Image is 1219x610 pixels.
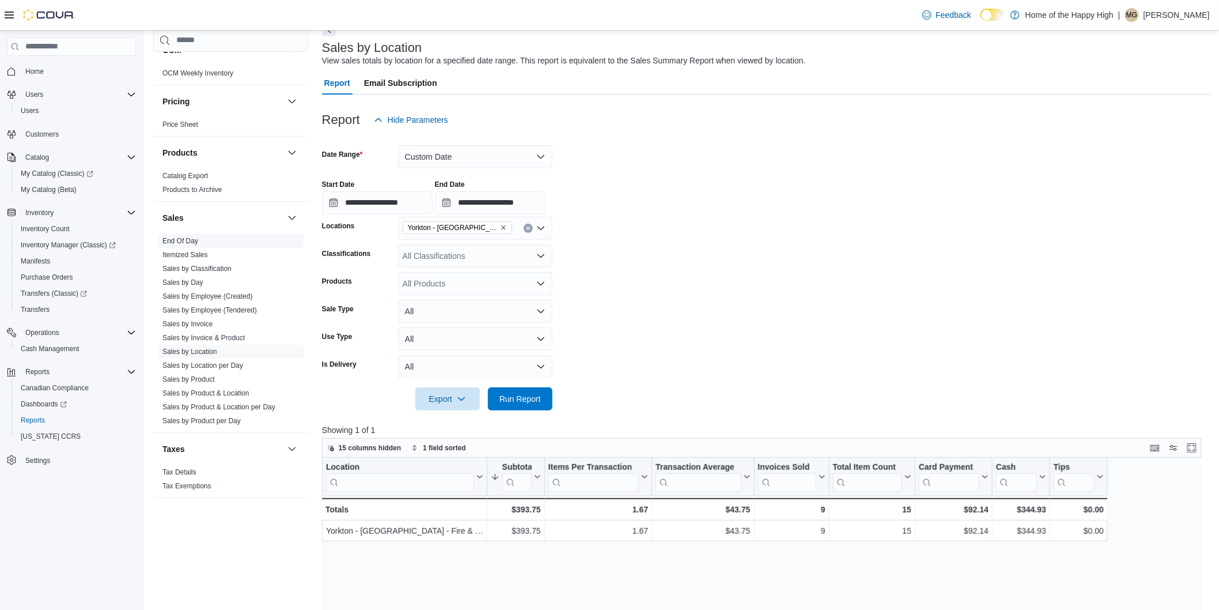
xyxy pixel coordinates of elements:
span: Settings [21,453,136,467]
input: Press the down key to open a popover containing a calendar. [322,191,433,214]
span: Canadian Compliance [16,381,136,395]
a: Itemized Sales [162,251,208,259]
a: Sales by Day [162,278,203,287]
a: Settings [21,454,55,468]
a: OCM Weekly Inventory [162,69,233,77]
span: Sales by Invoice & Product [162,333,245,342]
div: 9 [758,524,825,538]
p: | [1118,8,1120,22]
span: Inventory Manager (Classic) [21,240,116,250]
div: Machaela Gardner [1125,8,1139,22]
div: 9 [758,503,825,517]
span: Price Sheet [162,120,198,129]
span: Purchase Orders [21,273,73,282]
a: Sales by Classification [162,265,232,273]
span: My Catalog (Classic) [16,167,136,180]
div: $43.75 [656,524,750,538]
button: All [398,300,552,323]
button: Cash [996,462,1046,491]
span: Transfers (Classic) [21,289,87,298]
a: Feedback [918,3,976,27]
span: Customers [25,130,59,139]
div: Card Payment [919,462,979,491]
div: 1.67 [548,524,649,538]
button: Purchase Orders [12,269,141,285]
button: My Catalog (Beta) [12,182,141,198]
a: Customers [21,127,63,141]
a: Users [16,104,43,118]
a: Manifests [16,254,55,268]
span: My Catalog (Classic) [21,169,93,178]
span: Purchase Orders [16,270,136,284]
a: Sales by Product [162,375,215,383]
div: View sales totals by location for a specified date range. This report is equivalent to the Sales ... [322,55,806,67]
a: Sales by Employee (Tendered) [162,306,257,314]
label: Products [322,277,352,286]
label: Classifications [322,249,371,258]
span: Tax Exemptions [162,481,211,491]
a: Cash Management [16,342,84,356]
div: $92.14 [919,524,989,538]
button: Customers [2,126,141,142]
span: Sales by Location per Day [162,361,243,370]
button: All [398,355,552,378]
span: Inventory Manager (Classic) [16,238,136,252]
div: $43.75 [656,503,750,517]
span: Users [21,88,136,101]
button: Reports [2,364,141,380]
div: Subtotal [502,462,532,473]
span: Reports [16,413,136,427]
span: Canadian Compliance [21,383,89,393]
span: 15 columns hidden [339,443,402,453]
button: Home [2,63,141,80]
div: Pricing [153,118,308,136]
span: My Catalog (Beta) [16,183,136,197]
button: Card Payment [919,462,989,491]
a: Dashboards [16,397,71,411]
div: OCM [153,66,308,85]
span: Sales by Location [162,347,217,356]
div: Tips [1054,462,1095,473]
button: Catalog [2,149,141,165]
h3: Products [162,147,198,159]
span: Inventory [21,206,136,220]
span: Sales by Product [162,375,215,384]
button: Clear input [524,224,533,233]
button: Inventory Count [12,221,141,237]
span: Customers [21,127,136,141]
span: Email Subscription [364,71,437,95]
a: Inventory Count [16,222,74,236]
button: Transfers [12,302,141,318]
a: Sales by Product & Location per Day [162,403,275,411]
a: My Catalog (Classic) [12,165,141,182]
span: Transfers (Classic) [16,287,136,300]
span: Dashboards [21,400,67,409]
div: Cash [996,462,1037,473]
button: Settings [2,451,141,468]
button: Canadian Compliance [12,380,141,396]
a: Home [21,65,48,78]
div: $344.93 [996,503,1046,517]
span: Home [25,67,44,76]
span: Transfers [21,305,50,314]
a: [US_STATE] CCRS [16,430,85,443]
div: Tips [1054,462,1095,491]
a: Dashboards [12,396,141,412]
div: Subtotal [502,462,532,491]
a: My Catalog (Classic) [16,167,98,180]
div: $0.00 [1054,524,1104,538]
button: Location [326,462,483,491]
span: MG [1126,8,1137,22]
input: Press the down key to open a popover containing a calendar. [435,191,546,214]
a: Catalog Export [162,172,208,180]
button: Sales [162,212,283,224]
span: Feedback [936,9,971,21]
span: Home [21,64,136,78]
h3: Sales [162,212,184,224]
button: Remove Yorkton - York Station - Fire & Flower from selection in this group [500,224,507,231]
button: OCM [285,43,299,57]
div: 15 [833,503,911,517]
h3: Pricing [162,96,190,107]
button: Pricing [285,95,299,108]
